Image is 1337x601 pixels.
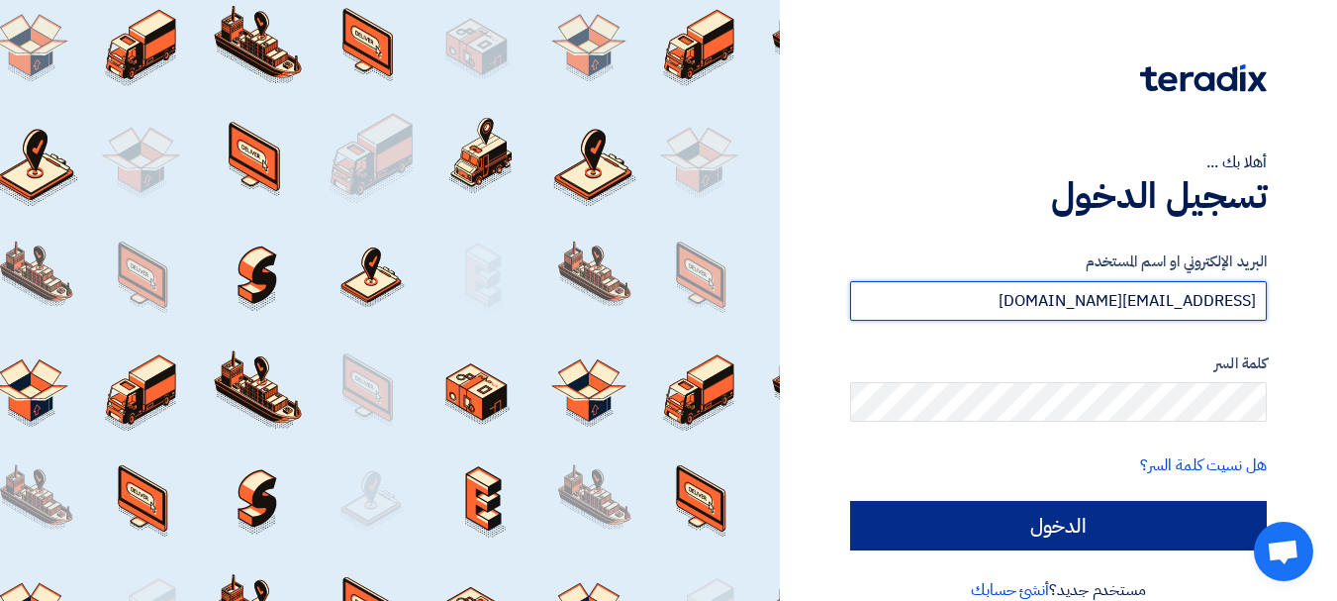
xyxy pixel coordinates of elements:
[850,250,1267,273] label: البريد الإلكتروني او اسم المستخدم
[1254,522,1313,581] div: دردشة مفتوحة
[850,174,1267,218] h1: تسجيل الدخول
[850,150,1267,174] div: أهلا بك ...
[850,501,1267,551] input: الدخول
[850,281,1267,321] input: أدخل بريد العمل الإلكتروني او اسم المستخدم الخاص بك ...
[1140,64,1267,92] img: Teradix logo
[1140,453,1267,477] a: هل نسيت كلمة السر؟
[850,352,1267,375] label: كلمة السر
